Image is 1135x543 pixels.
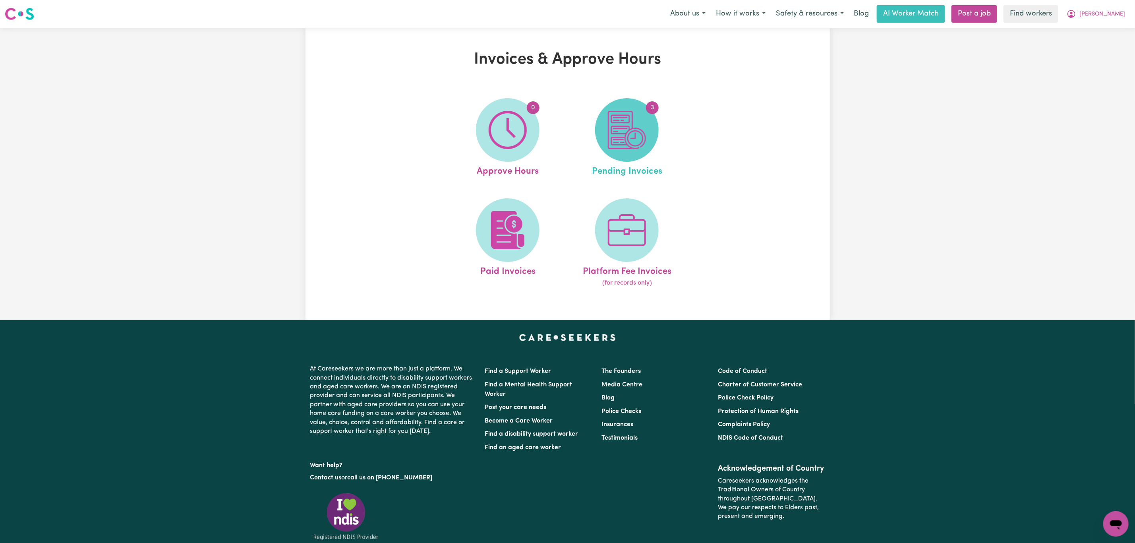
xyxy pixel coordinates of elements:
[583,262,671,279] span: Platform Fee Invoices
[665,6,711,22] button: About us
[348,475,433,481] a: call us on [PHONE_NUMBER]
[601,382,642,388] a: Media Centre
[527,101,539,114] span: 0
[1062,6,1130,22] button: My Account
[485,444,561,451] a: Find an aged care worker
[646,101,659,114] span: 3
[310,361,476,439] p: At Careseekers we are more than just a platform. We connect individuals directly to disability su...
[1103,511,1129,537] iframe: Button to launch messaging window, conversation in progress
[592,162,662,178] span: Pending Invoices
[398,50,738,69] h1: Invoices & Approve Hours
[877,5,945,23] a: AI Worker Match
[601,395,615,401] a: Blog
[602,278,652,288] span: (for records only)
[485,368,551,374] a: Find a Support Worker
[519,334,616,341] a: Careseekers home page
[718,473,825,524] p: Careseekers acknowledges the Traditional Owners of Country throughout [GEOGRAPHIC_DATA]. We pay o...
[1004,5,1058,23] a: Find workers
[485,431,578,437] a: Find a disability support worker
[477,162,539,178] span: Approve Hours
[771,6,849,22] button: Safety & resources
[718,408,799,415] a: Protection of Human Rights
[310,475,342,481] a: Contact us
[310,470,476,485] p: or
[5,7,34,21] img: Careseekers logo
[1079,10,1125,19] span: [PERSON_NAME]
[951,5,997,23] a: Post a job
[718,464,825,473] h2: Acknowledgement of Country
[480,262,536,279] span: Paid Invoices
[718,421,770,428] a: Complaints Policy
[310,492,382,541] img: Registered NDIS provider
[485,404,547,411] a: Post your care needs
[601,435,638,441] a: Testimonials
[485,382,572,398] a: Find a Mental Health Support Worker
[718,382,802,388] a: Charter of Customer Service
[451,198,565,288] a: Paid Invoices
[601,368,641,374] a: The Founders
[601,421,633,428] a: Insurances
[5,5,34,23] a: Careseekers logo
[718,395,773,401] a: Police Check Policy
[451,98,565,178] a: Approve Hours
[310,458,476,470] p: Want help?
[601,408,641,415] a: Police Checks
[718,368,767,374] a: Code of Conduct
[485,418,553,424] a: Become a Care Worker
[711,6,771,22] button: How it works
[570,198,684,288] a: Platform Fee Invoices(for records only)
[718,435,783,441] a: NDIS Code of Conduct
[849,5,874,23] a: Blog
[570,98,684,178] a: Pending Invoices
